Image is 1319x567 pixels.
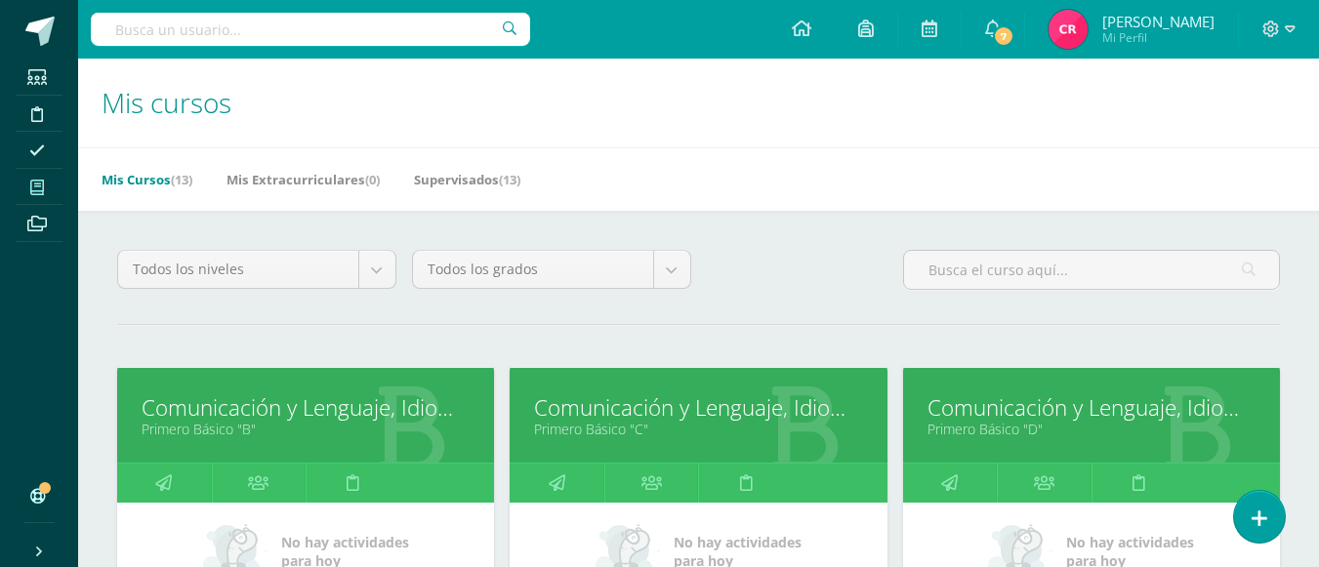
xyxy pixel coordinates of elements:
span: Mis cursos [102,84,231,121]
span: (13) [499,171,520,188]
span: Mi Perfil [1102,29,1215,46]
input: Busca el curso aquí... [904,251,1279,289]
a: Supervisados(13) [414,164,520,195]
img: e3ffac15afa6ee5300c516ab87d4e208.png [1049,10,1088,49]
a: Primero Básico "B" [142,420,470,438]
span: (0) [365,171,380,188]
input: Busca un usuario... [91,13,530,46]
a: Comunicación y Lenguaje, Idioma Español [142,392,470,423]
span: Todos los grados [428,251,639,288]
a: Mis Extracurriculares(0) [227,164,380,195]
span: 7 [993,25,1014,47]
span: Todos los niveles [133,251,344,288]
span: (13) [171,171,192,188]
a: Todos los grados [413,251,690,288]
a: Mis Cursos(13) [102,164,192,195]
span: [PERSON_NAME] [1102,12,1215,31]
a: Todos los niveles [118,251,395,288]
a: Primero Básico "C" [534,420,862,438]
a: Primero Básico "D" [927,420,1256,438]
a: Comunicación y Lenguaje, Idioma Español [927,392,1256,423]
a: Comunicación y Lenguaje, Idioma Español [534,392,862,423]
